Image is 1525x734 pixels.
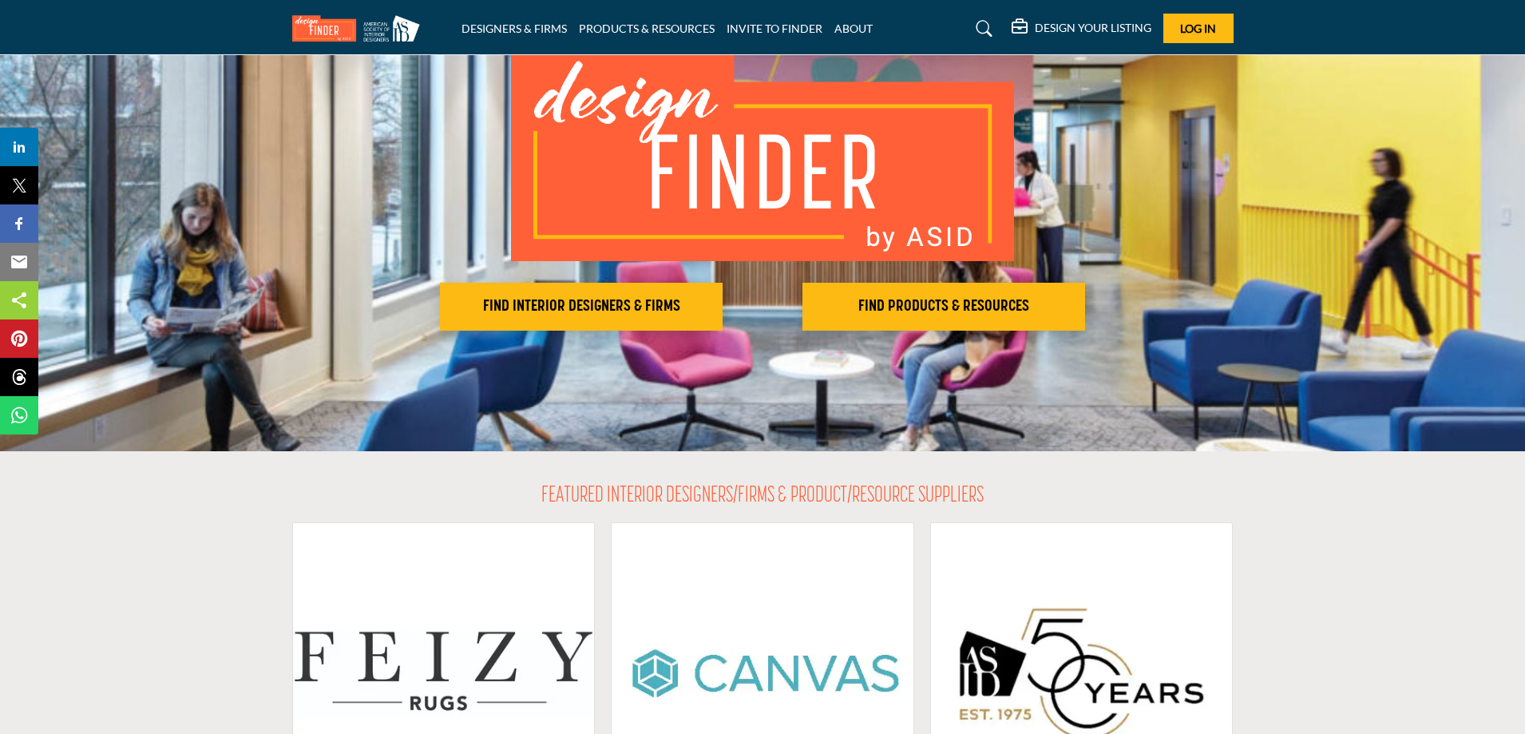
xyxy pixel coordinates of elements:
[1035,21,1151,35] h5: DESIGN YOUR LISTING
[445,297,718,316] h2: FIND INTERIOR DESIGNERS & FIRMS
[1163,14,1234,43] button: Log In
[802,283,1085,331] button: FIND PRODUCTS & RESOURCES
[541,483,984,510] h2: FEATURED INTERIOR DESIGNERS/FIRMS & PRODUCT/RESOURCE SUPPLIERS
[440,283,723,331] button: FIND INTERIOR DESIGNERS & FIRMS
[1180,22,1216,35] span: Log In
[807,297,1080,316] h2: FIND PRODUCTS & RESOURCES
[579,22,715,35] a: PRODUCTS & RESOURCES
[292,15,428,42] img: Site Logo
[1012,19,1151,38] div: DESIGN YOUR LISTING
[727,22,822,35] a: INVITE TO FINDER
[511,54,1014,261] img: image
[461,22,567,35] a: DESIGNERS & FIRMS
[834,22,873,35] a: ABOUT
[961,16,1003,42] a: Search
